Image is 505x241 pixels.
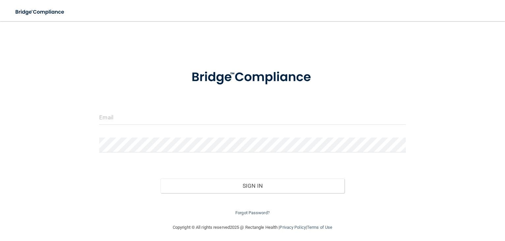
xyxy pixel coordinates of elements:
button: Sign In [161,179,344,193]
img: bridge_compliance_login_screen.278c3ca4.svg [178,61,327,94]
a: Forgot Password? [235,210,270,215]
a: Privacy Policy [280,225,306,230]
a: Terms of Use [307,225,332,230]
img: bridge_compliance_login_screen.278c3ca4.svg [10,5,71,19]
div: Copyright © All rights reserved 2025 @ Rectangle Health | | [132,217,373,238]
input: Email [99,110,405,125]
